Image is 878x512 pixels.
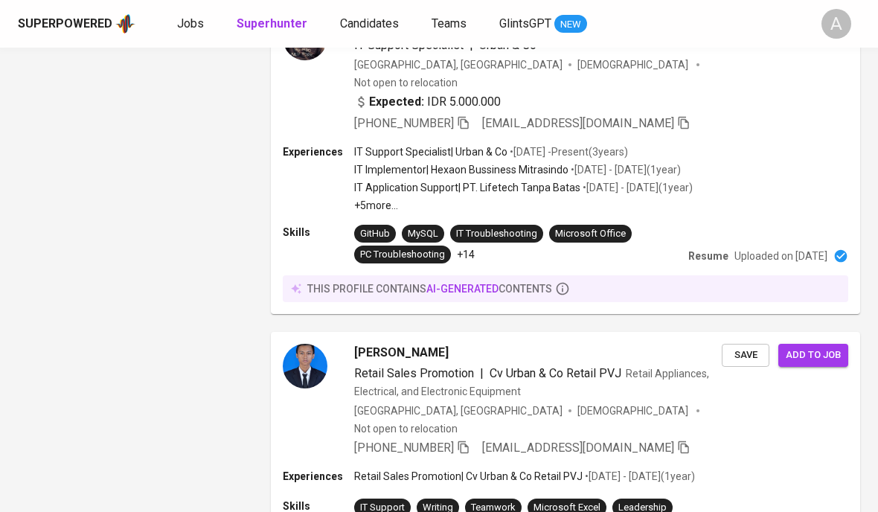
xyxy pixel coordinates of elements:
[354,366,474,380] span: Retail Sales Promotion
[354,421,458,436] p: Not open to relocation
[360,248,445,262] div: PC Troubleshooting
[340,15,402,33] a: Candidates
[555,227,626,241] div: Microsoft Office
[688,249,728,263] p: Resume
[354,441,454,455] span: [PHONE_NUMBER]
[499,15,587,33] a: GlintsGPT NEW
[568,162,681,177] p: • [DATE] - [DATE] ( 1 year )
[354,116,454,130] span: [PHONE_NUMBER]
[786,347,841,364] span: Add to job
[354,403,563,418] div: [GEOGRAPHIC_DATA], [GEOGRAPHIC_DATA]
[271,4,860,314] a: [PERSON_NAME]IT Support Specialist|Urban & Co[GEOGRAPHIC_DATA], [GEOGRAPHIC_DATA][DEMOGRAPHIC_DAT...
[577,57,690,72] span: [DEMOGRAPHIC_DATA]
[456,227,537,241] div: IT Troubleshooting
[729,347,762,364] span: Save
[499,16,551,31] span: GlintsGPT
[354,198,693,213] p: +5 more ...
[237,16,307,31] b: Superhunter
[354,344,449,362] span: [PERSON_NAME]
[18,13,135,35] a: Superpoweredapp logo
[778,344,848,367] button: Add to job
[18,16,112,33] div: Superpowered
[283,144,354,159] p: Experiences
[554,17,587,32] span: NEW
[432,16,467,31] span: Teams
[283,225,354,240] p: Skills
[177,15,207,33] a: Jobs
[722,344,769,367] button: Save
[583,469,695,484] p: • [DATE] - [DATE] ( 1 year )
[354,469,583,484] p: Retail Sales Promotion | Cv Urban & Co Retail PVJ
[490,366,621,380] span: Cv Urban & Co Retail PVJ
[821,9,851,39] div: A
[115,13,135,35] img: app logo
[369,93,424,111] b: Expected:
[507,144,628,159] p: • [DATE] - Present ( 3 years )
[354,162,568,177] p: IT Implementor | Hexaon Bussiness Mitrasindo
[354,75,458,90] p: Not open to relocation
[482,441,674,455] span: [EMAIL_ADDRESS][DOMAIN_NAME]
[340,16,399,31] span: Candidates
[360,227,390,241] div: GitHub
[482,116,674,130] span: [EMAIL_ADDRESS][DOMAIN_NAME]
[283,469,354,484] p: Experiences
[577,403,690,418] span: [DEMOGRAPHIC_DATA]
[480,365,484,383] span: |
[354,93,501,111] div: IDR 5.000.000
[580,180,693,195] p: • [DATE] - [DATE] ( 1 year )
[426,283,499,295] span: AI-generated
[307,281,552,296] p: this profile contains contents
[354,144,507,159] p: IT Support Specialist | Urban & Co
[283,344,327,388] img: 96eb1d609c75b32aceace4ba9ca131f5.jpg
[237,15,310,33] a: Superhunter
[354,180,580,195] p: IT Application Support | PT. Lifetech Tanpa Batas
[457,247,475,262] p: +14
[177,16,204,31] span: Jobs
[354,57,563,72] div: [GEOGRAPHIC_DATA], [GEOGRAPHIC_DATA]
[408,227,438,241] div: MySQL
[734,249,827,263] p: Uploaded on [DATE]
[432,15,470,33] a: Teams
